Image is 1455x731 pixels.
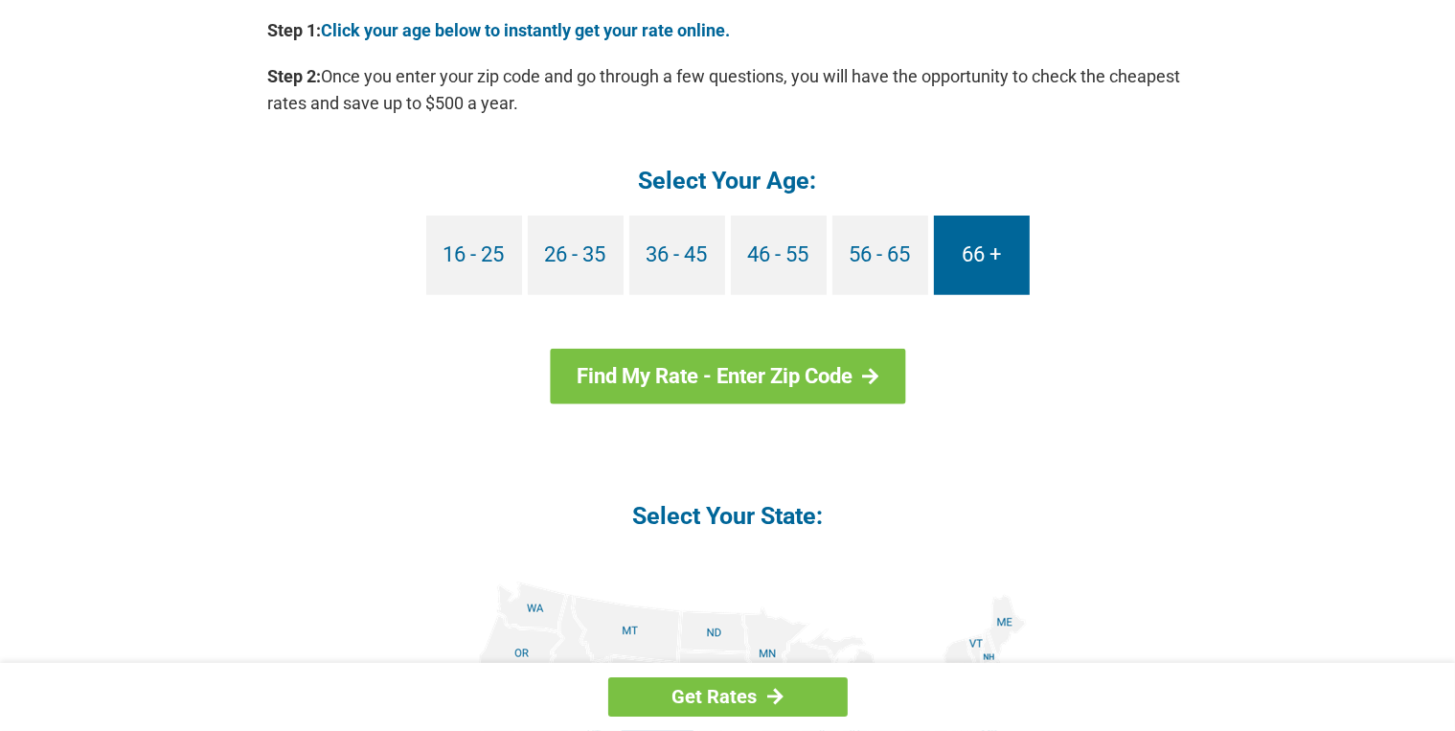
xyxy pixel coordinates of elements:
h4: Select Your State: [268,500,1188,532]
b: Step 2: [268,66,322,86]
a: Find My Rate - Enter Zip Code [550,349,905,404]
a: Click your age below to instantly get your rate online. [322,20,731,40]
a: 16 - 25 [426,216,522,295]
h4: Select Your Age: [268,165,1188,196]
a: 66 + [934,216,1030,295]
b: Step 1: [268,20,322,40]
a: 36 - 45 [629,216,725,295]
p: Once you enter your zip code and go through a few questions, you will have the opportunity to che... [268,63,1188,117]
a: Get Rates [608,677,848,717]
a: 26 - 35 [528,216,624,295]
a: 56 - 65 [832,216,928,295]
a: 46 - 55 [731,216,827,295]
